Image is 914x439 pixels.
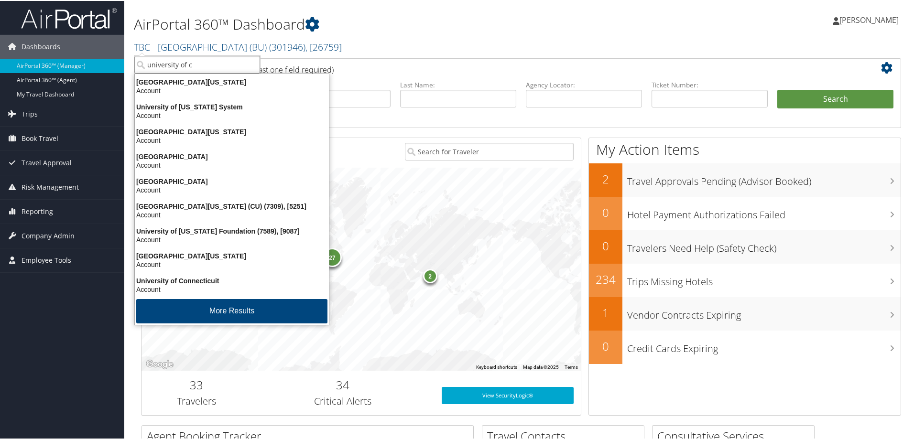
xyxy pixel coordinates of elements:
a: 2Travel Approvals Pending (Advisor Booked) [589,162,901,196]
div: Account [129,259,335,268]
h2: 2 [589,170,622,186]
span: Map data ©2025 [523,364,559,369]
h2: 0 [589,203,622,220]
h3: Travelers [149,394,244,407]
span: Book Travel [22,126,58,150]
a: 0Credit Cards Expiring [589,330,901,363]
label: Agency Locator: [526,79,642,89]
input: Search for Traveler [405,142,574,160]
div: Account [129,284,335,293]
div: University of Connecticuit [129,276,335,284]
h2: 33 [149,376,244,392]
div: 2 [423,268,437,282]
h2: 0 [589,237,622,253]
button: More Results [136,298,327,322]
span: (at least one field required) [242,64,334,74]
a: 1Vendor Contracts Expiring [589,296,901,330]
div: University of [US_STATE] Foundation (7589), [9087] [129,226,335,235]
div: [GEOGRAPHIC_DATA][US_STATE] (CU) (7309), [5251] [129,201,335,210]
span: [PERSON_NAME] [839,14,899,24]
span: Company Admin [22,223,75,247]
a: Terms (opens in new tab) [565,364,578,369]
label: Ticket Number: [652,79,768,89]
span: Trips [22,101,38,125]
h3: Vendor Contracts Expiring [627,303,901,321]
div: [GEOGRAPHIC_DATA][US_STATE] [129,251,335,259]
h3: Critical Alerts [259,394,427,407]
h1: My Action Items [589,139,901,159]
span: Employee Tools [22,247,71,271]
div: Account [129,185,335,193]
span: ( 301946 ) [269,40,305,53]
h3: Credit Cards Expiring [627,336,901,354]
button: Keyboard shortcuts [476,363,517,370]
span: , [ 26759 ] [305,40,342,53]
label: First Name: [274,79,391,89]
a: [PERSON_NAME] [833,5,908,33]
a: 0Travelers Need Help (Safety Check) [589,229,901,263]
a: TBC - [GEOGRAPHIC_DATA] (BU) [134,40,342,53]
span: Travel Approval [22,150,72,174]
h3: Hotel Payment Authorizations Failed [627,203,901,221]
a: 234Trips Missing Hotels [589,263,901,296]
div: University of [US_STATE] System [129,102,335,110]
span: Reporting [22,199,53,223]
div: 27 [323,247,342,266]
h3: Travel Approvals Pending (Advisor Booked) [627,169,901,187]
label: Last Name: [400,79,516,89]
span: Dashboards [22,34,60,58]
span: Risk Management [22,174,79,198]
img: airportal-logo.png [21,6,117,29]
input: Search Accounts [134,55,260,73]
h2: 234 [589,270,622,287]
div: Account [129,135,335,144]
h2: 1 [589,304,622,320]
div: [GEOGRAPHIC_DATA] [129,151,335,160]
div: Account [129,160,335,169]
h3: Trips Missing Hotels [627,269,901,288]
div: Account [129,110,335,119]
div: [GEOGRAPHIC_DATA][US_STATE] [129,77,335,86]
div: [GEOGRAPHIC_DATA][US_STATE] [129,127,335,135]
button: Search [777,89,893,108]
div: Account [129,210,335,218]
h3: Travelers Need Help (Safety Check) [627,236,901,254]
a: View SecurityLogic® [442,386,574,403]
div: Account [129,235,335,243]
h2: 0 [589,337,622,353]
h2: 34 [259,376,427,392]
a: 0Hotel Payment Authorizations Failed [589,196,901,229]
div: Account [129,86,335,94]
div: [GEOGRAPHIC_DATA] [129,176,335,185]
h1: AirPortal 360™ Dashboard [134,13,650,33]
img: Google [144,357,175,370]
a: Open this area in Google Maps (opens a new window) [144,357,175,370]
h2: Airtinerary Lookup [149,59,830,75]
